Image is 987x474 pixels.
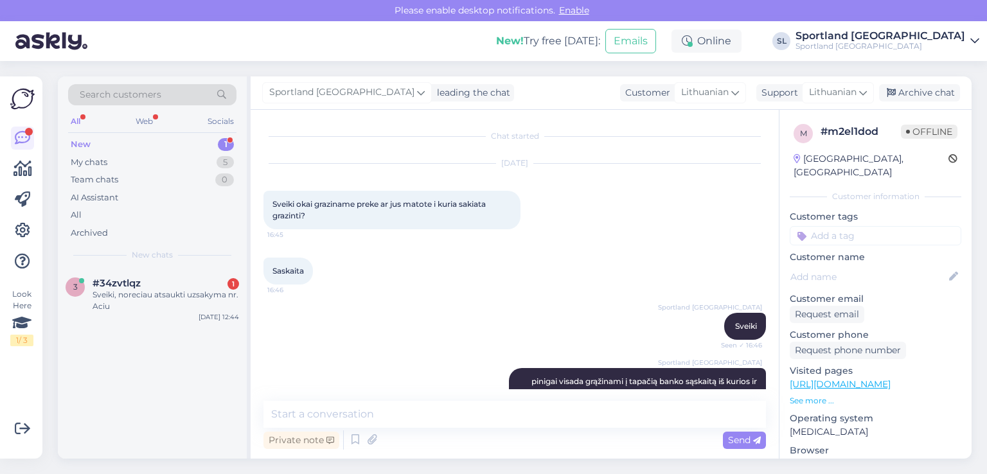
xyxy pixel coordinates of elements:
a: Sportland [GEOGRAPHIC_DATA]Sportland [GEOGRAPHIC_DATA] [796,31,979,51]
p: Customer tags [790,210,961,224]
div: 0 [215,173,234,186]
p: Browser [790,444,961,457]
p: Chrome [TECHNICAL_ID] [790,457,961,471]
span: Sportland [GEOGRAPHIC_DATA] [269,85,414,100]
span: Lithuanian [681,85,729,100]
div: Archive chat [879,84,960,101]
span: Saskaita [272,266,304,276]
div: Team chats [71,173,118,186]
a: [URL][DOMAIN_NAME] [790,378,891,390]
div: [DATE] 12:44 [199,312,239,322]
div: Look Here [10,288,33,346]
div: Archived [71,227,108,240]
div: Sveiki, noreciau atsaukti uzsakyma nr. Aciu [93,289,239,312]
div: My chats [71,156,107,169]
span: Sveiki okai graziname preke ar jus matote i kuria sakiata grazinti? [272,199,488,220]
div: All [71,209,82,222]
div: [GEOGRAPHIC_DATA], [GEOGRAPHIC_DATA] [794,152,948,179]
img: Askly Logo [10,87,35,111]
div: 1 [218,138,234,151]
div: Web [133,113,156,130]
p: [MEDICAL_DATA] [790,425,961,439]
span: #34zvtlqz [93,277,141,289]
span: Offline [901,125,957,139]
div: AI Assistant [71,191,118,204]
div: Try free [DATE]: [496,33,600,49]
p: See more ... [790,395,961,407]
b: New! [496,35,524,47]
div: SL [772,32,790,50]
p: Visited pages [790,364,961,378]
div: Chat started [263,130,766,142]
span: Search customers [80,88,161,101]
span: pinigai visada grąžinami į tapačią banko sąskaitą iš kurios ir buvo išmokėta. [531,376,759,398]
span: 16:46 [267,285,316,295]
div: # m2el1dod [821,124,901,139]
span: 3 [73,282,78,292]
div: 5 [217,156,234,169]
span: m [800,128,807,138]
div: 1 [227,278,239,290]
div: Online [671,30,742,53]
input: Add a tag [790,226,961,245]
span: Lithuanian [809,85,857,100]
span: Sveiki [735,321,757,331]
div: Request phone number [790,342,906,359]
div: Request email [790,306,864,323]
div: Support [756,86,798,100]
span: Sportland [GEOGRAPHIC_DATA] [658,303,762,312]
button: Emails [605,29,656,53]
div: Sportland [GEOGRAPHIC_DATA] [796,41,965,51]
p: Customer email [790,292,961,306]
span: Enable [555,4,593,16]
div: Private note [263,432,339,449]
input: Add name [790,270,947,284]
div: Customer [620,86,670,100]
div: leading the chat [432,86,510,100]
div: Customer information [790,191,961,202]
span: Send [728,434,761,446]
p: Operating system [790,412,961,425]
div: [DATE] [263,157,766,169]
span: Seen ✓ 16:46 [714,340,762,350]
span: 16:45 [267,230,316,240]
div: New [71,138,91,151]
div: Sportland [GEOGRAPHIC_DATA] [796,31,965,41]
div: All [68,113,83,130]
span: New chats [132,249,173,261]
div: 1 / 3 [10,335,33,346]
p: Customer phone [790,328,961,342]
p: Customer name [790,250,961,264]
div: Socials [205,113,236,130]
span: Sportland [GEOGRAPHIC_DATA] [658,358,762,367]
